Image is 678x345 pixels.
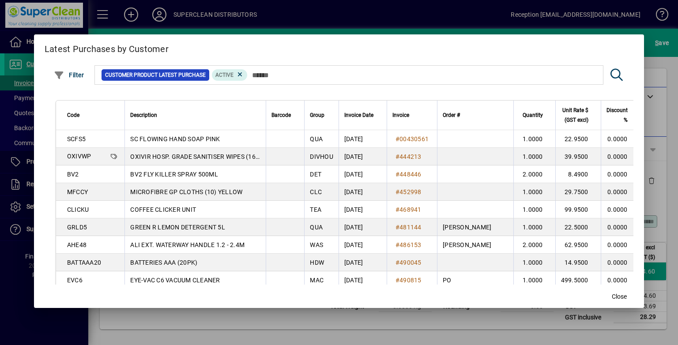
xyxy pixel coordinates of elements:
[513,218,555,236] td: 1.0000
[67,224,87,231] span: GRLD5
[395,259,399,266] span: #
[392,134,432,144] a: #00430561
[513,254,555,271] td: 1.0000
[130,171,218,178] span: BV2 FLY KILLER SPRAY 500ML
[130,188,242,195] span: MICROFIBRE GP CLOTHS (10) YELLOW
[339,218,387,236] td: [DATE]
[395,277,399,284] span: #
[399,171,422,178] span: 448446
[443,110,508,120] div: Order #
[601,183,640,201] td: 0.0000
[555,201,601,218] td: 99.9500
[392,110,409,120] span: Invoice
[612,292,627,301] span: Close
[130,277,220,284] span: EYE-VAC C6 VACUUM CLEANER
[67,110,120,120] div: Code
[513,271,555,289] td: 1.0000
[310,110,333,120] div: Group
[67,206,89,213] span: CLICKU
[601,271,640,289] td: 0.0000
[339,201,387,218] td: [DATE]
[67,153,91,160] span: OXIVWP
[310,171,321,178] span: DET
[395,171,399,178] span: #
[392,240,425,250] a: #486153
[399,188,422,195] span: 452998
[513,183,555,201] td: 1.0000
[555,130,601,148] td: 22.9500
[271,110,291,120] span: Barcode
[130,241,245,248] span: ALI EXT. WATERWAY HANDLE 1.2 - 2.4M
[601,201,640,218] td: 0.0000
[513,130,555,148] td: 1.0000
[67,188,88,195] span: MFCCY
[67,277,83,284] span: EVC6
[437,236,513,254] td: [PERSON_NAME]
[555,183,601,201] td: 29.7500
[130,135,220,142] span: SC FLOWING HAND SOAP PINK
[606,105,636,125] div: Discount %
[339,165,387,183] td: [DATE]
[130,224,225,231] span: GREEN R LEMON DETERGENT 5L
[67,259,101,266] span: BATTAAA20
[601,254,640,271] td: 0.0000
[395,135,399,142] span: #
[399,206,422,213] span: 468941
[555,148,601,165] td: 39.9500
[130,259,197,266] span: BATTERIES AAA (20PK)
[601,236,640,254] td: 0.0000
[392,275,425,285] a: #490815
[601,148,640,165] td: 0.0000
[339,271,387,289] td: [DATE]
[555,254,601,271] td: 14.9500
[555,236,601,254] td: 62.9500
[513,236,555,254] td: 2.0000
[310,153,333,160] span: DIVHOU
[605,289,633,304] button: Close
[339,183,387,201] td: [DATE]
[310,188,322,195] span: CLC
[561,105,596,125] div: Unit Rate $ (GST excl)
[310,206,321,213] span: TEA
[67,171,79,178] span: BV2
[130,153,261,160] span: OXIVIR HOSP. GRADE SANITISER WIPES (160)
[395,206,399,213] span: #
[392,222,425,232] a: #481144
[310,277,324,284] span: MAC
[392,169,425,179] a: #448446
[399,277,422,284] span: 490815
[395,188,399,195] span: #
[399,241,422,248] span: 486153
[601,130,640,148] td: 0.0000
[212,69,247,81] mat-chip: Product Activation Status: Active
[519,110,551,120] div: Quantity
[399,135,429,142] span: 00430561
[130,110,260,120] div: Description
[339,254,387,271] td: [DATE]
[555,165,601,183] td: 8.4900
[399,224,422,231] span: 481144
[310,259,324,266] span: HDW
[395,153,399,160] span: #
[395,224,399,231] span: #
[399,153,422,160] span: 444213
[399,259,422,266] span: 490045
[339,236,387,254] td: [DATE]
[310,224,323,231] span: QUA
[310,241,323,248] span: WAS
[437,271,513,289] td: PO
[513,148,555,165] td: 1.0000
[130,110,157,120] span: Description
[555,218,601,236] td: 22.5000
[555,271,601,289] td: 499.5000
[130,206,196,213] span: COFFEE CLICKER UNIT
[52,67,87,83] button: Filter
[54,71,84,79] span: Filter
[310,110,324,120] span: Group
[513,201,555,218] td: 1.0000
[437,218,513,236] td: [PERSON_NAME]
[561,105,588,125] span: Unit Rate $ (GST excl)
[443,110,460,120] span: Order #
[339,148,387,165] td: [DATE]
[601,165,640,183] td: 0.0000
